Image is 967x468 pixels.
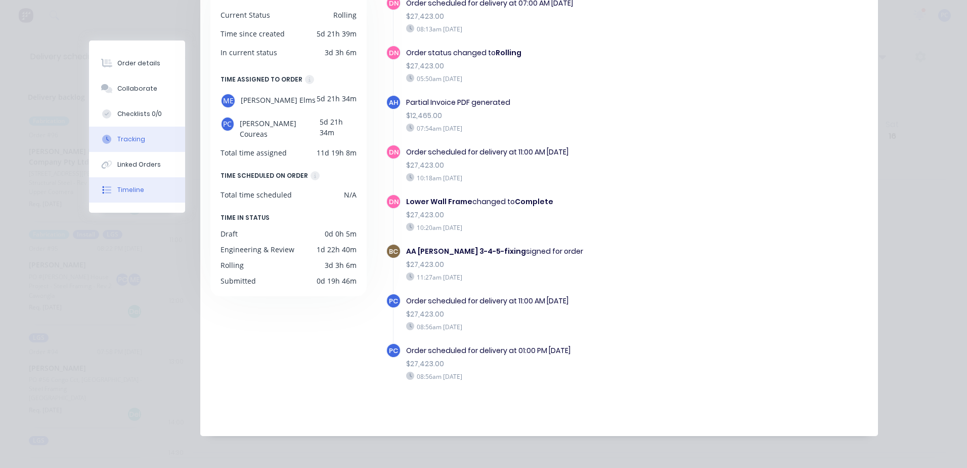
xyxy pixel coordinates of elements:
[406,74,704,83] div: 05:50am [DATE]
[406,197,704,207] div: changed to
[333,10,357,20] div: Rolling
[406,223,704,232] div: 10:20am [DATE]
[221,276,256,286] div: Submitted
[221,74,302,85] div: TIME ASSIGNED TO ORDER
[389,48,399,58] span: DN
[221,170,308,181] div: TIME SCHEDULED ON ORDER
[117,59,160,68] div: Order details
[117,160,161,169] div: Linked Orders
[406,97,704,108] div: Partial Invoice PDF generated
[221,28,285,39] div: Time since created
[221,47,277,58] div: In current status
[496,48,521,58] b: Rolling
[117,109,162,119] div: Checklists 0/0
[389,247,398,256] span: BC
[221,147,287,158] div: Total time assigned
[89,127,185,152] button: Tracking
[406,259,704,270] div: $27,423.00
[240,116,320,139] span: [PERSON_NAME] Coureas
[317,28,357,39] div: 5d 21h 39m
[89,51,185,76] button: Order details
[406,173,704,182] div: 10:18am [DATE]
[406,48,704,58] div: Order status changed to
[117,84,157,93] div: Collaborate
[406,160,704,171] div: $27,423.00
[325,260,357,270] div: 3d 3h 6m
[221,116,235,132] div: PC
[406,296,704,306] div: Order scheduled for delivery at 11:00 AM [DATE]
[89,177,185,203] button: Timeline
[406,24,704,33] div: 08:13am [DATE]
[406,309,704,320] div: $27,423.00
[317,276,357,286] div: 0d 19h 46m
[406,345,704,356] div: Order scheduled for delivery at 01:00 PM [DATE]
[221,189,292,200] div: Total time scheduled
[117,185,144,194] div: Timeline
[406,359,704,369] div: $27,423.00
[406,246,526,256] b: AA [PERSON_NAME] 3-4-5-fixing
[221,93,236,108] div: ME
[89,152,185,177] button: Linked Orders
[406,147,704,158] div: Order scheduled for delivery at 11:00 AM [DATE]
[406,124,704,133] div: 07:54am [DATE]
[406,322,704,331] div: 08:56am [DATE]
[221,244,294,255] div: Engineering & Review
[389,197,399,207] span: DN
[221,260,244,270] div: Rolling
[406,61,704,71] div: $27,423.00
[317,93,357,108] div: 5d 21h 34m
[389,147,399,157] span: DN
[406,210,704,220] div: $27,423.00
[317,244,357,255] div: 1d 22h 40m
[325,228,357,239] div: 0d 0h 5m
[406,197,472,207] b: Lower Wall Frame
[241,93,316,108] span: [PERSON_NAME] Elms
[406,110,704,121] div: $12,465.00
[320,116,357,139] div: 5d 21h 34m
[406,372,704,381] div: 08:56am [DATE]
[89,101,185,127] button: Checklists 0/0
[406,11,704,22] div: $27,423.00
[515,197,553,207] b: Complete
[221,212,270,223] span: TIME IN STATUS
[317,147,357,158] div: 11d 19h 8m
[221,10,270,20] div: Current Status
[89,76,185,101] button: Collaborate
[406,246,704,257] div: signed for order
[406,272,704,282] div: 11:27am [DATE]
[344,189,357,200] div: N/A
[221,228,238,239] div: Draft
[117,135,145,144] div: Tracking
[389,296,398,306] span: PC
[389,346,398,356] span: PC
[389,98,398,107] span: AH
[325,47,357,58] div: 3d 3h 6m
